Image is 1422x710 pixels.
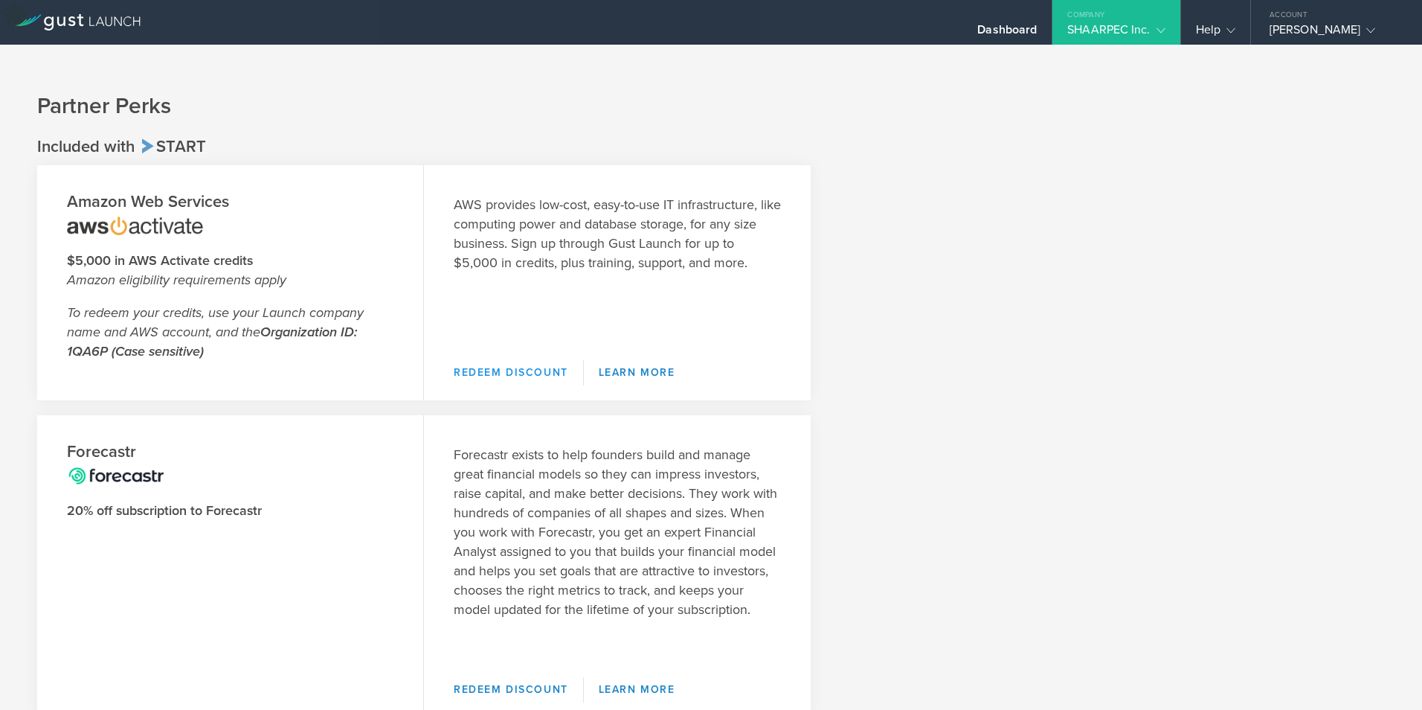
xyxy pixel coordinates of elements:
[977,22,1037,45] div: Dashboard
[454,445,781,619] p: Forecastr exists to help founders build and manage great financial models so they can impress inv...
[454,677,584,703] a: Redeem Discount
[1348,639,1422,710] iframe: Chat Widget
[37,92,1385,121] h1: Partner Perks
[37,137,135,156] span: Included with
[67,252,253,269] strong: $5,000 in AWS Activate credits
[139,137,206,156] span: Start
[67,441,393,463] h2: Forecastr
[454,360,584,386] a: Redeem Discount
[1067,22,1165,45] div: SHAARPEC Inc.
[67,502,262,519] strong: 20% off subscription to Forecastr
[67,463,165,485] img: forecastr-logo
[67,272,286,288] em: Amazon eligibility requirements apply
[454,195,781,272] p: AWS provides low-cost, easy-to-use IT infrastructure, like computing power and database storage, ...
[67,213,203,235] img: amazon-web-services-logo
[1196,22,1235,45] div: Help
[584,677,690,703] a: Learn More
[1270,22,1396,45] div: [PERSON_NAME]
[67,304,364,359] em: To redeem your credits, use your Launch company name and AWS account, and the
[584,360,690,386] a: Learn More
[67,191,393,213] h2: Amazon Web Services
